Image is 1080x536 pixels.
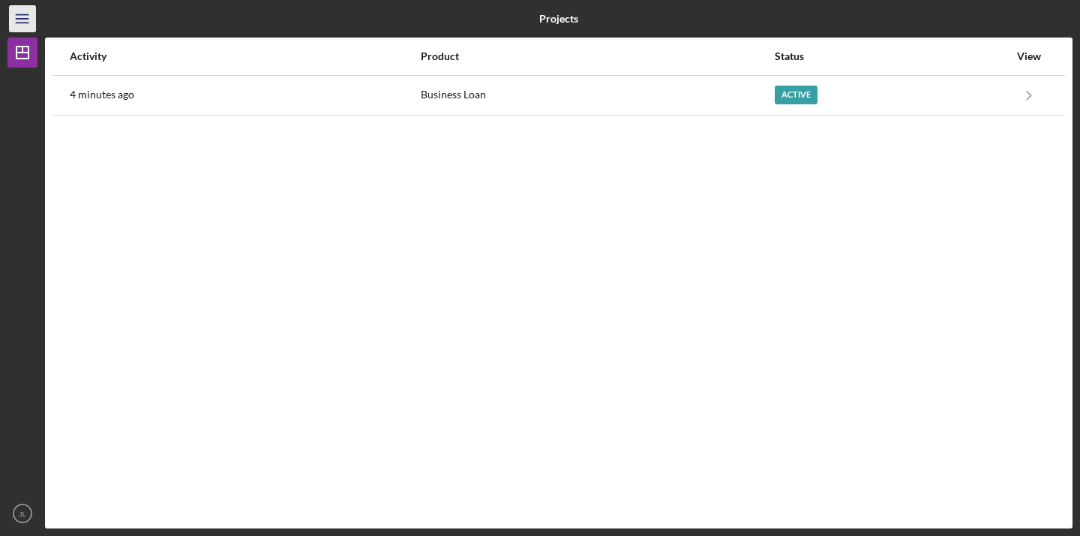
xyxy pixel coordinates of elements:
[421,50,774,62] div: Product
[775,50,1009,62] div: Status
[775,86,817,104] div: Active
[70,89,134,101] time: 2025-09-02 17:52
[421,77,774,114] div: Business Loan
[539,13,578,25] b: Projects
[19,510,27,518] text: JL
[70,50,419,62] div: Activity
[7,498,37,528] button: JL
[1010,50,1048,62] div: View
